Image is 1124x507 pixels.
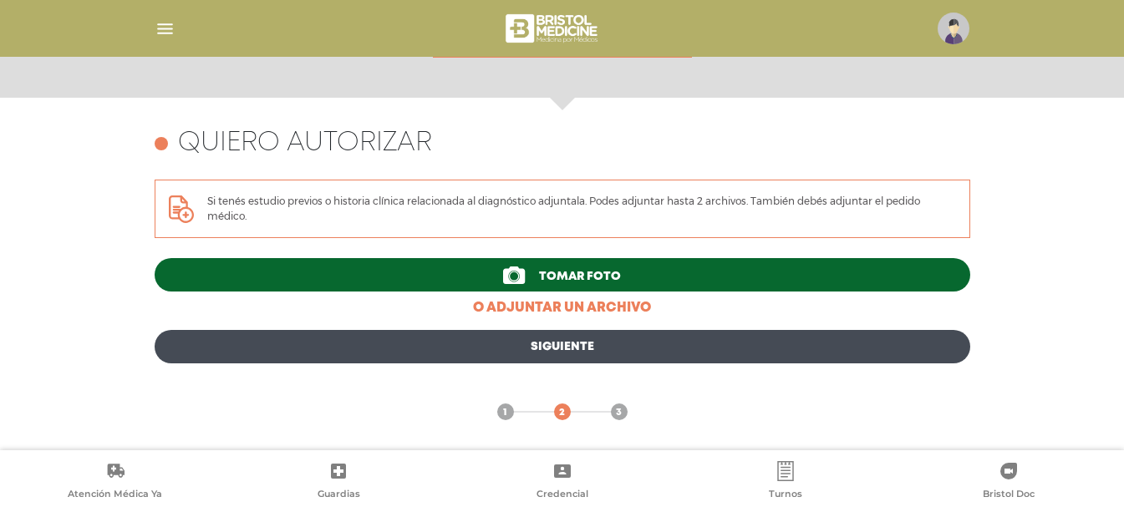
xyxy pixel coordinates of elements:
span: Credencial [537,488,588,503]
span: Turnos [769,488,802,503]
a: Bristol Doc [898,461,1121,504]
span: Tomar foto [539,271,621,282]
a: 1 [497,403,514,420]
a: Atención Médica Ya [3,461,226,504]
h4: Quiero autorizar [178,128,432,160]
a: 2 [554,403,571,420]
a: Guardias [226,461,450,504]
span: Guardias [318,488,360,503]
span: 3 [616,405,622,420]
span: 1 [503,405,507,420]
a: Credencial [450,461,674,504]
span: Bristol Doc [983,488,1035,503]
a: Siguiente [155,330,970,363]
span: 2 [559,405,565,420]
span: Atención Médica Ya [68,488,162,503]
a: o adjuntar un archivo [155,298,970,318]
a: Tomar foto [155,258,970,292]
img: Cober_menu-lines-white.svg [155,18,175,39]
img: bristol-medicine-blanco.png [503,8,603,48]
a: Turnos [674,461,897,504]
p: Si tenés estudio previos o historia clínica relacionada al diagnóstico adjuntala. Podes adjuntar ... [207,194,956,224]
img: profile-placeholder.svg [938,13,969,44]
a: 3 [611,403,628,420]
